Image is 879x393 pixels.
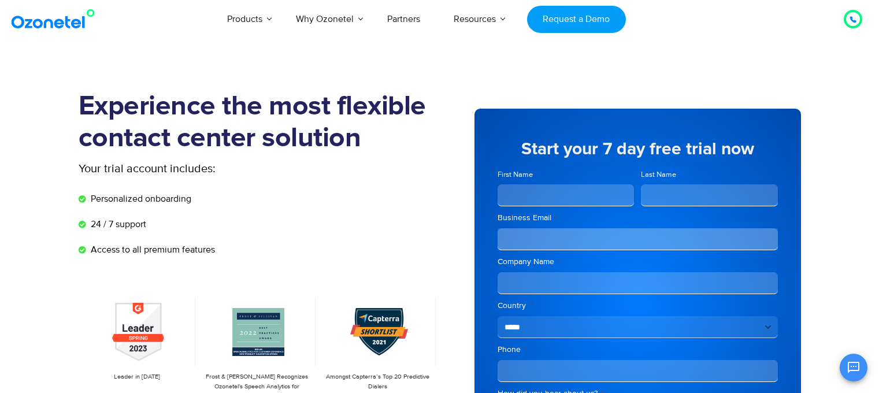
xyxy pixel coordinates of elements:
[498,344,778,355] label: Phone
[79,91,440,154] h1: Experience the most flexible contact center solution
[498,300,778,312] label: Country
[840,354,867,381] button: Open chat
[498,256,778,268] label: Company Name
[88,192,191,206] span: Personalized onboarding
[498,140,778,158] h5: Start your 7 day free trial now
[498,212,778,224] label: Business Email
[84,372,190,382] p: Leader in [DATE]
[641,169,778,180] label: Last Name
[88,243,215,257] span: Access to all premium features
[498,169,635,180] label: First Name
[527,6,626,33] a: Request a Demo
[79,160,353,177] p: Your trial account includes:
[325,372,430,391] p: Amongst Capterra’s Top 20 Predictive Dialers
[88,217,146,231] span: 24 / 7 support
